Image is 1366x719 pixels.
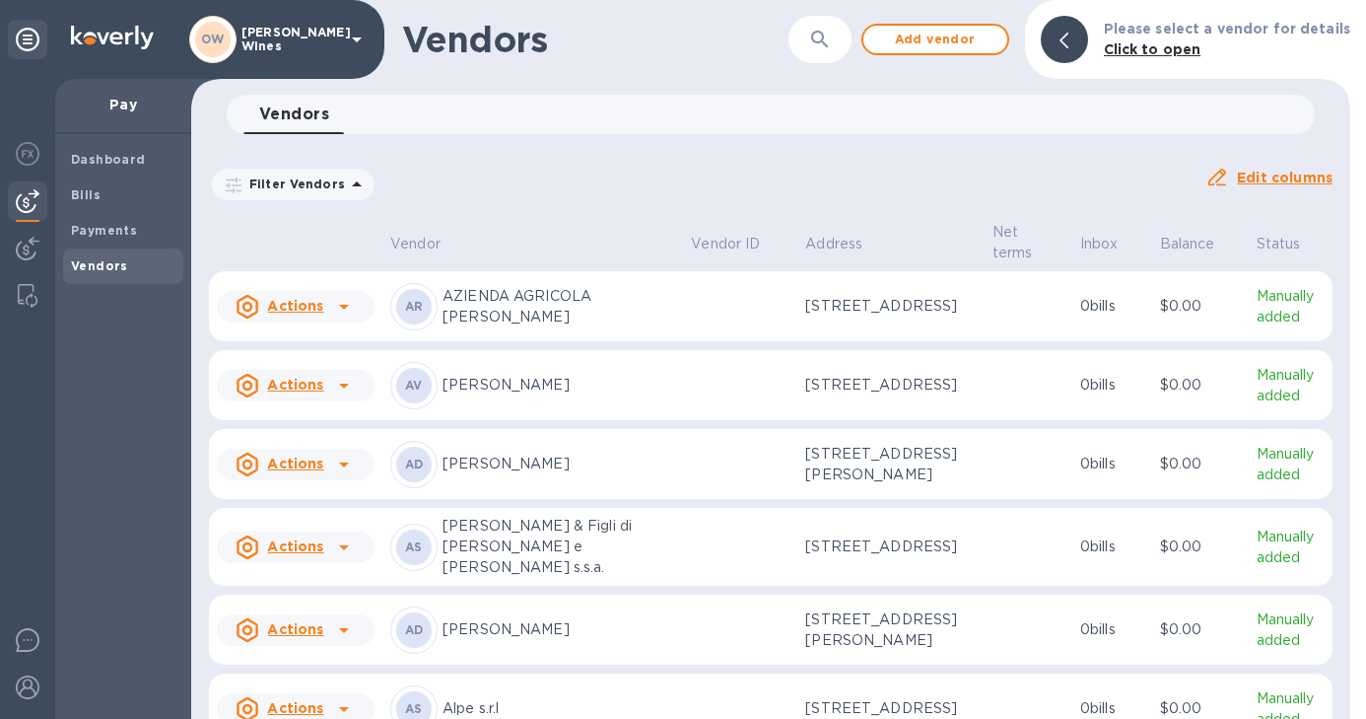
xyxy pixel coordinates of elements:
[1104,21,1350,36] b: Please select a vendor for details
[1160,234,1215,254] p: Balance
[805,296,977,317] p: [STREET_ADDRESS]
[443,698,675,719] p: Alpe s.r.l
[16,142,39,166] img: Foreign exchange
[1104,41,1201,57] b: Click to open
[241,176,345,192] p: Filter Vendors
[443,516,675,578] p: [PERSON_NAME] & Figli di [PERSON_NAME] e [PERSON_NAME] s.s.a.
[1257,444,1325,485] p: Manually added
[1080,296,1144,317] p: 0 bills
[402,19,761,60] h1: Vendors
[1160,375,1241,395] p: $0.00
[71,152,146,167] b: Dashboard
[71,223,137,238] b: Payments
[1080,619,1144,640] p: 0 bills
[267,456,323,471] u: Actions
[1257,234,1301,254] p: Status
[1080,234,1119,254] p: Inbox
[879,28,991,51] span: Add vendor
[805,234,862,254] p: Address
[390,234,441,254] p: Vendor
[71,95,175,114] p: Pay
[1160,619,1241,640] p: $0.00
[805,698,977,719] p: [STREET_ADDRESS]
[1257,286,1325,327] p: Manually added
[241,26,340,53] p: [PERSON_NAME] Wines
[1237,170,1332,185] u: Edit columns
[1160,234,1241,254] span: Balance
[1257,527,1325,568] p: Manually added
[805,610,977,651] p: [STREET_ADDRESS][PERSON_NAME]
[805,234,888,254] span: Address
[201,32,225,46] b: OW
[1080,234,1144,254] span: Inbox
[1080,454,1144,474] p: 0 bills
[992,222,1064,263] span: Net terms
[1160,454,1241,474] p: $0.00
[1160,698,1241,719] p: $0.00
[390,234,466,254] span: Vendor
[1160,296,1241,317] p: $0.00
[1257,365,1325,406] p: Manually added
[267,298,323,314] u: Actions
[443,375,675,395] p: [PERSON_NAME]
[405,378,423,393] b: AV
[1160,537,1241,557] p: $0.00
[405,701,423,716] b: AS
[267,377,323,393] u: Actions
[805,375,977,395] p: [STREET_ADDRESS]
[443,286,675,327] p: AZIENDA AGRICOLA [PERSON_NAME]
[71,26,154,49] img: Logo
[405,622,424,637] b: AD
[405,539,423,554] b: AS
[861,24,1009,55] button: Add vendor
[805,537,977,557] p: [STREET_ADDRESS]
[267,539,323,554] u: Actions
[1080,537,1144,557] p: 0 bills
[1080,375,1144,395] p: 0 bills
[405,299,424,314] b: AR
[1080,698,1144,719] p: 0 bills
[71,258,128,273] b: Vendors
[691,234,760,254] p: Vendor ID
[405,457,424,471] b: AD
[1257,610,1325,651] p: Manually added
[805,444,977,485] p: [STREET_ADDRESS][PERSON_NAME]
[443,619,675,640] p: [PERSON_NAME]
[992,222,1039,263] p: Net terms
[691,234,785,254] span: Vendor ID
[443,454,675,474] p: [PERSON_NAME]
[267,621,323,637] u: Actions
[267,700,323,716] u: Actions
[71,187,101,202] b: Bills
[259,101,329,128] span: Vendors
[8,20,47,59] div: Unpin categories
